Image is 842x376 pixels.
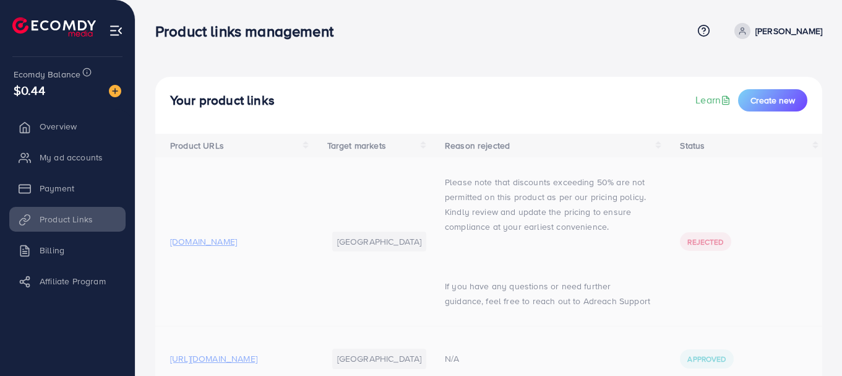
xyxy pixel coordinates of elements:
img: image [109,85,121,97]
span: Create new [750,94,795,107]
h3: Product links management [155,22,343,40]
p: [PERSON_NAME] [755,24,822,38]
img: menu [109,24,123,38]
h4: Your product links [170,93,275,108]
a: Learn [695,93,733,107]
button: Create new [738,89,807,111]
span: Ecomdy Balance [14,68,80,81]
img: logo [12,17,96,37]
a: [PERSON_NAME] [729,23,822,39]
span: $0.44 [14,81,45,99]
